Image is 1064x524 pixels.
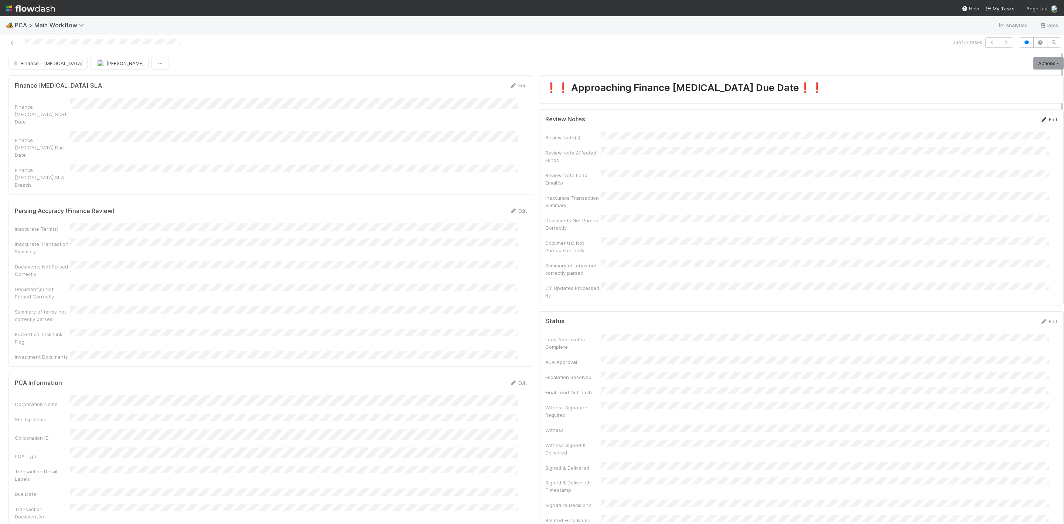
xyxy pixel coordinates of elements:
div: Witness Signed & Delivered [545,442,601,456]
h5: Review Notes [545,116,585,123]
div: Escalation Resolved [545,373,601,381]
button: Finance - [MEDICAL_DATA] [8,57,88,70]
div: Corporation Name [15,400,70,408]
div: Witness [545,426,601,434]
a: Analytics [998,21,1027,30]
h5: Parsing Accuracy (Finance Review) [15,207,115,215]
div: Review Note(s) [545,134,601,141]
img: logo-inverted-e16ddd16eac7371096b0.svg [6,2,55,15]
div: Backoffice Task Link Flag [15,331,70,345]
div: Transaction Document(s) [15,506,70,520]
div: Documents Not Parsed Correctly [545,217,601,231]
div: Review Note Affected Funds [545,149,601,164]
span: PCA > Main Workflow [15,21,88,29]
div: Finance [MEDICAL_DATA] Due Date [15,136,70,159]
div: Investment Documents [15,353,70,361]
a: My Tasks [985,5,1014,12]
div: Document(s) Not Parsed Correctly [545,239,601,254]
span: [PERSON_NAME] [106,60,144,66]
h1: ❗️❗️ Approaching Finance [MEDICAL_DATA] Due Date❗️❗️ [545,82,1057,97]
div: Related Fund Name [545,517,601,524]
div: Review Note Lead Email(s) [545,172,601,186]
span: My Tasks [985,6,1014,11]
div: Document(s) Not Parsed Correctly [15,285,70,300]
h5: Status [545,318,565,325]
div: Final Lead Outreach [545,389,601,396]
div: Summary of terms not correctly parsed [545,262,601,277]
div: Inaccurate Transaction Summary [545,194,601,209]
img: avatar_d7f67417-030a-43ce-a3ce-a315a3ccfd08.png [1051,5,1058,13]
div: PCA Type [15,453,70,460]
span: Finance - [MEDICAL_DATA] [12,60,83,66]
span: 🏕️ [6,22,13,28]
h5: PCA Information [15,379,62,387]
div: Help [962,5,979,12]
div: Inaccurate Transaction Summary [15,240,70,255]
img: avatar_d7f67417-030a-43ce-a3ce-a315a3ccfd08.png [97,60,104,67]
span: 23 of 77 tasks [952,38,982,46]
div: Transaction Detail Labels [15,468,70,483]
a: Edit [1040,318,1057,324]
div: Lead Approval(s) Complete [545,336,601,351]
div: Documents Not Parsed Correctly [15,263,70,278]
div: CT Updates Processed By [545,284,601,299]
div: Finance [MEDICAL_DATA] Start Date [15,103,70,125]
span: AngelList [1026,6,1048,11]
div: Finance [MEDICAL_DATA] SLA Breach [15,166,70,189]
a: Edit [509,82,527,88]
div: Signed & Delivered [545,464,601,471]
div: Startup Name [15,416,70,423]
div: Inaccurate Term(s) [15,225,70,233]
div: Witness Signature Required [545,404,601,419]
div: Signed & Delivered Timestamp [545,479,601,494]
a: Edit [1040,116,1057,122]
div: ALA Approval [545,358,601,366]
div: Summary of terms not correctly parsed [15,308,70,323]
a: Docs [1039,21,1058,30]
div: Due Date [15,490,70,498]
div: Corporation ID [15,434,70,442]
h5: Finance [MEDICAL_DATA] SLA [15,82,102,89]
a: Edit [509,380,527,386]
a: Actions [1033,57,1064,70]
div: Signature Decision? [545,501,601,509]
button: [PERSON_NAME] [91,57,149,70]
a: Edit [509,208,527,214]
